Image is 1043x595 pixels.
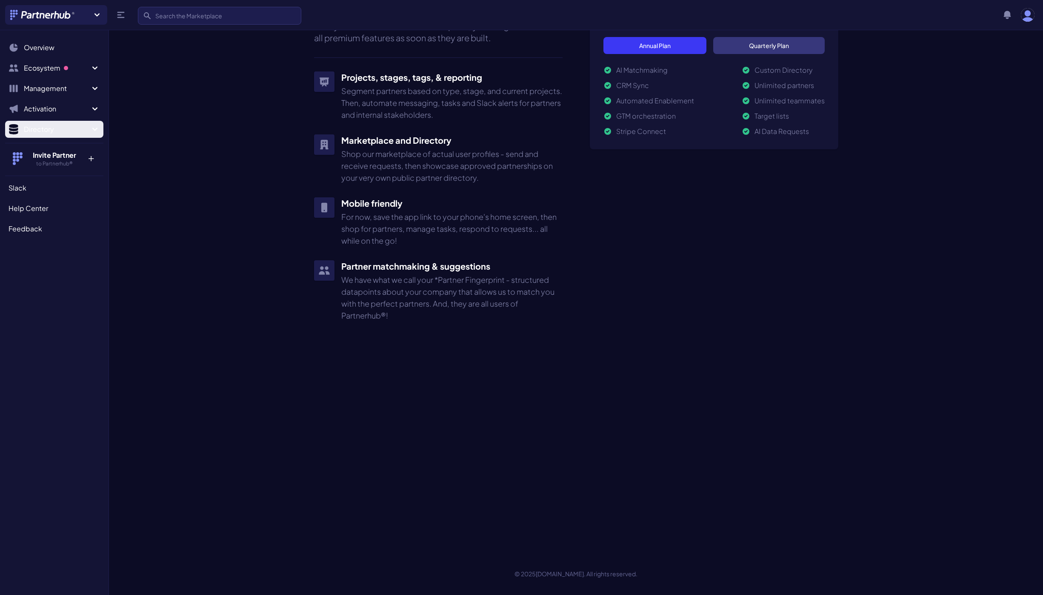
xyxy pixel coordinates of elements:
[754,81,814,90] span: Unlimited partners
[5,200,103,217] a: Help Center
[616,66,668,74] span: AI Matchmaking
[5,80,103,97] button: Management
[341,134,563,146] h3: Marketplace and Directory
[314,20,563,44] p: With your Partnerhub® Pro subscription, you will get access to all premium features as soon as th...
[24,124,90,134] span: Directory
[341,274,563,322] p: We have what we call your *Partner Fingerprint - structured datapoints about your company that al...
[1021,8,1034,22] img: user photo
[27,160,82,167] h5: to Partnerhub®
[536,570,584,578] a: [DOMAIN_NAME]
[754,97,825,105] span: Unlimited teammates
[9,183,26,193] span: Slack
[24,63,90,73] span: Ecosystem
[616,97,694,105] span: Automated Enablement
[341,197,563,209] h3: Mobile friendly
[5,143,103,174] button: Invite Partner to Partnerhub® +
[616,127,666,136] span: Stripe Connect
[754,112,789,120] span: Target lists
[341,260,563,272] h3: Partner matchmaking & suggestions
[341,85,563,121] p: Segment partners based on type, stage, and current projects. Then, automate messaging, tasks and ...
[5,100,103,117] button: Activation
[5,179,103,196] a: Slack
[24,43,54,53] span: Overview
[341,211,563,247] p: For now, save the app link to your phone's home screen, then shop for partners, manage tasks, res...
[9,203,48,214] span: Help Center
[82,150,100,164] p: +
[616,112,676,120] span: GTM orchestration
[24,104,90,114] span: Activation
[109,569,1043,578] p: © 2025 . All rights reserved.
[754,66,813,74] span: Custom Directory
[713,37,825,54] a: Quarterly Plan
[24,83,90,94] span: Management
[341,71,563,83] h3: Projects, stages, tags, & reporting
[616,81,649,90] span: CRM Sync
[138,7,301,25] input: Search the Marketplace
[5,220,103,237] a: Feedback
[5,60,103,77] button: Ecosystem
[5,39,103,56] a: Overview
[10,10,75,20] img: Partnerhub® Logo
[5,121,103,138] button: Directory
[603,37,706,54] a: Annual Plan
[27,150,82,160] h4: Invite Partner
[341,148,563,184] p: Shop our marketplace of actual user profiles - send and receive requests, then showcase approved ...
[754,127,809,136] span: AI Data Requests
[9,224,42,234] span: Feedback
